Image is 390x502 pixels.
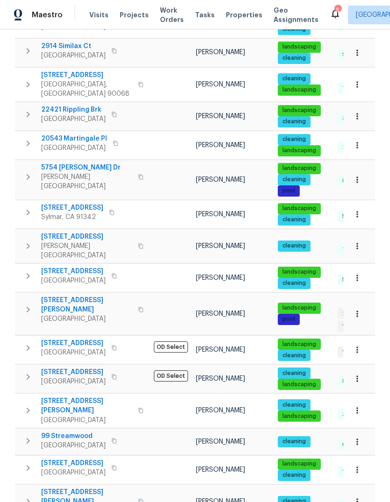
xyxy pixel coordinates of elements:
[41,276,106,285] span: [GEOGRAPHIC_DATA]
[41,441,106,450] span: [GEOGRAPHIC_DATA]
[196,177,245,183] span: [PERSON_NAME]
[279,54,310,62] span: cleaning
[279,412,320,420] span: landscaping
[334,6,341,15] div: 5
[279,304,320,312] span: landscaping
[196,407,245,414] span: [PERSON_NAME]
[339,177,366,185] span: 8 Done
[279,25,310,33] span: cleaning
[279,187,299,195] span: pool
[339,143,366,151] span: 2 Done
[196,211,245,218] span: [PERSON_NAME]
[279,381,320,389] span: landscaping
[41,416,132,425] span: [GEOGRAPHIC_DATA]
[196,467,245,473] span: [PERSON_NAME]
[339,246,366,254] span: 7 Done
[339,323,378,331] span: 1 Accepted
[154,341,188,353] span: OD Select
[279,164,320,172] span: landscaping
[339,85,366,92] span: 7 Done
[41,203,103,212] span: [STREET_ADDRESS]
[41,377,106,386] span: [GEOGRAPHIC_DATA]
[226,10,262,20] span: Properties
[279,43,320,51] span: landscaping
[196,142,245,148] span: [PERSON_NAME]
[41,241,132,260] span: [PERSON_NAME][GEOGRAPHIC_DATA]
[279,135,310,143] span: cleaning
[279,401,310,409] span: cleaning
[41,459,106,468] span: [STREET_ADDRESS]
[41,232,132,241] span: [STREET_ADDRESS]
[279,369,310,377] span: cleaning
[120,10,149,20] span: Projects
[279,352,310,360] span: cleaning
[41,431,106,441] span: 99 Streamwood
[41,114,106,124] span: [GEOGRAPHIC_DATA]
[279,86,320,94] span: landscaping
[41,71,132,80] span: [STREET_ADDRESS]
[279,176,310,184] span: cleaning
[339,276,365,284] span: 5 Done
[339,310,361,318] span: 2 WIP
[339,348,360,356] span: 1 WIP
[41,42,106,51] span: 2914 Similax Ct
[196,311,245,317] span: [PERSON_NAME]
[195,12,215,18] span: Tasks
[41,368,106,377] span: [STREET_ADDRESS]
[279,340,320,348] span: landscaping
[41,143,107,153] span: [GEOGRAPHIC_DATA]
[279,315,299,323] span: pool
[41,134,107,143] span: 20543 Martingale Pl
[339,441,366,449] span: 6 Done
[279,242,310,250] span: cleaning
[160,6,184,24] span: Work Orders
[41,296,132,314] span: [STREET_ADDRESS][PERSON_NAME]
[339,114,366,122] span: 3 Done
[154,370,188,382] span: OD Select
[339,468,368,476] span: 14 Done
[41,163,132,172] span: 5754 [PERSON_NAME] Dr
[279,460,320,468] span: landscaping
[41,314,132,324] span: [GEOGRAPHIC_DATA]
[279,205,320,212] span: landscaping
[196,438,245,445] span: [PERSON_NAME]
[41,212,103,222] span: Sylmar, CA 91342
[196,243,245,249] span: [PERSON_NAME]
[41,80,132,99] span: [GEOGRAPHIC_DATA], [GEOGRAPHIC_DATA] 90068
[339,51,366,59] span: 9 Done
[41,348,106,357] span: [GEOGRAPHIC_DATA]
[279,118,310,126] span: cleaning
[196,49,245,56] span: [PERSON_NAME]
[196,113,245,120] span: [PERSON_NAME]
[279,75,310,83] span: cleaning
[41,51,106,60] span: [GEOGRAPHIC_DATA]
[41,267,106,276] span: [STREET_ADDRESS]
[339,212,365,220] span: 5 Done
[279,147,320,155] span: landscaping
[196,375,245,382] span: [PERSON_NAME]
[196,275,245,281] span: [PERSON_NAME]
[279,216,310,224] span: cleaning
[279,471,310,479] span: cleaning
[279,279,310,287] span: cleaning
[41,105,106,114] span: 22421 Rippling Brk
[196,81,245,88] span: [PERSON_NAME]
[274,6,318,24] span: Geo Assignments
[279,268,320,276] span: landscaping
[196,346,245,353] span: [PERSON_NAME]
[339,377,366,385] span: 8 Done
[89,10,108,20] span: Visits
[41,396,132,415] span: [STREET_ADDRESS][PERSON_NAME]
[41,172,132,191] span: [PERSON_NAME][GEOGRAPHIC_DATA]
[41,468,106,477] span: [GEOGRAPHIC_DATA]
[279,438,310,445] span: cleaning
[279,106,320,114] span: landscaping
[339,411,366,419] span: 3 Done
[32,10,63,20] span: Maestro
[41,339,106,348] span: [STREET_ADDRESS]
